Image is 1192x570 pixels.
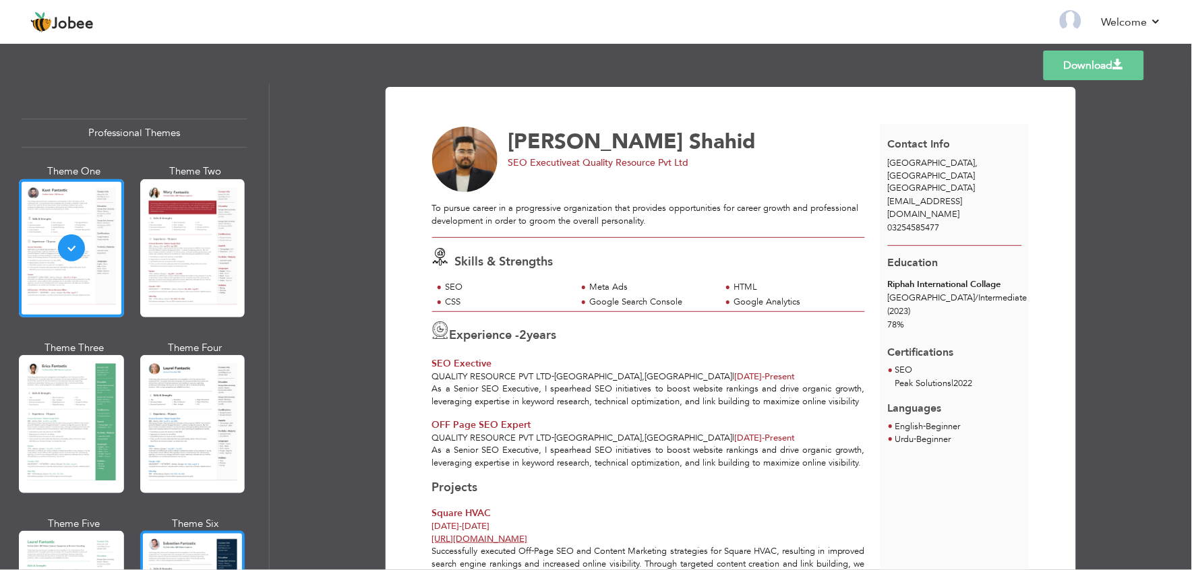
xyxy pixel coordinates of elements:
span: [GEOGRAPHIC_DATA] [555,371,643,383]
span: Present [735,371,796,383]
span: [EMAIL_ADDRESS][DOMAIN_NAME] [888,195,963,220]
li: Beginner [895,420,961,434]
div: Theme Six [143,517,248,531]
li: Beginner [895,433,951,447]
span: [DATE] [735,432,765,444]
span: Jobee [52,17,94,32]
span: Urdu [895,433,914,445]
span: Certifications [888,335,954,360]
span: Skills & Strengths [455,253,554,270]
span: 2 [520,327,527,344]
span: , [976,157,978,169]
span: (2023) [888,305,911,317]
p: Peak Solutions 2022 [895,377,973,391]
span: Education [888,255,938,270]
span: [PERSON_NAME] [508,127,683,156]
span: Contact Info [888,137,951,152]
span: / [976,292,979,304]
div: HTML [734,281,858,294]
div: Riphah International Collage [888,278,1022,291]
div: Theme Four [143,341,248,355]
span: 03254585477 [888,222,940,234]
span: Experience - [450,327,520,344]
div: Theme Two [143,164,248,179]
span: Languages [888,391,942,416]
span: SEO [895,364,913,376]
span: - [763,371,765,383]
span: [GEOGRAPHIC_DATA] [888,182,976,194]
span: [DATE] [735,371,765,383]
div: Meta Ads [589,281,713,294]
div: To pursue career in a progressive organization that provides opportunities for career growth and ... [432,202,865,227]
span: | [733,432,735,444]
span: - [552,432,555,444]
span: [GEOGRAPHIC_DATA] Intermediate [888,292,1027,304]
div: SEO [445,281,568,294]
span: | [733,371,735,383]
div: Google Search Console [589,296,713,309]
span: - [914,433,917,445]
span: [GEOGRAPHIC_DATA] [645,371,733,383]
span: - [763,432,765,444]
span: Square HVAC [432,507,491,519]
img: jobee.io [30,11,52,33]
span: Quality Resource Pvt Ltd [432,432,552,444]
span: SEO Exective [432,357,492,370]
div: [GEOGRAPHIC_DATA] [881,157,1030,195]
span: - [460,520,463,532]
span: Shahid [689,127,756,156]
div: Theme One [22,164,127,179]
div: Google Analytics [734,296,858,309]
span: | [952,377,954,389]
a: Welcome [1102,14,1162,30]
div: Professional Themes [22,119,247,148]
span: Projects [432,479,478,496]
img: No image [432,127,498,193]
div: As a Senior SEO Executive, I spearhead SEO initiatives to boost website rankings and drive organi... [425,383,873,408]
span: 78% [888,319,905,331]
span: , [643,371,645,383]
span: English [895,420,924,433]
span: [GEOGRAPHIC_DATA] [888,157,976,169]
span: OFF Page SEO Expert [432,418,531,431]
a: Download [1044,51,1144,80]
span: , [643,432,645,444]
a: [URL][DOMAIN_NAME] [432,533,528,545]
span: Quality Resource Pvt Ltd [432,371,552,383]
div: As a Senior SEO Executive, I spearhead SEO initiatives to boost website rankings and drive organi... [425,444,873,469]
span: [DATE] [DATE] [432,520,490,532]
span: Present [735,432,796,444]
span: [GEOGRAPHIC_DATA] [555,432,643,444]
label: years [520,327,557,344]
img: Profile Img [1060,10,1081,32]
div: Theme Three [22,341,127,355]
span: SEO Executive [508,156,572,169]
div: CSS [445,296,568,309]
div: Theme Five [22,517,127,531]
span: at Quality Resource Pvt Ltd [572,156,688,169]
a: Jobee [30,11,94,33]
span: [GEOGRAPHIC_DATA] [645,432,733,444]
span: - [552,371,555,383]
span: - [924,420,926,433]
